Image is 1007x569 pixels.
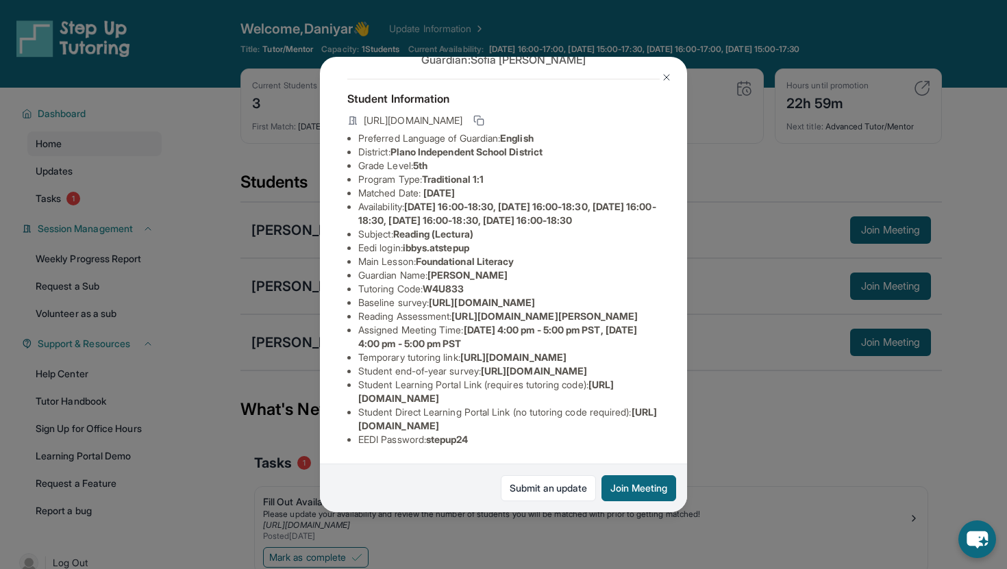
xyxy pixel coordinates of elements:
li: Reading Assessment : [358,309,660,323]
button: Copy link [471,112,487,129]
span: Plano Independent School District [390,146,543,157]
span: [DATE] 16:00-18:30, [DATE] 16:00-18:30, [DATE] 16:00-18:30, [DATE] 16:00-18:30, [DATE] 16:00-18:30 [358,201,656,226]
span: W4U833 [423,283,464,294]
a: Submit an update [501,475,596,501]
span: [DATE] [423,187,455,199]
li: Main Lesson : [358,255,660,268]
h4: Student Information [347,90,660,107]
li: Baseline survey : [358,296,660,309]
li: Grade Level: [358,159,660,173]
span: [DATE] 4:00 pm - 5:00 pm PST, [DATE] 4:00 pm - 5:00 pm PST [358,324,637,349]
span: [URL][DOMAIN_NAME] [460,351,567,363]
li: Tutoring Code : [358,282,660,296]
span: [URL][DOMAIN_NAME] [481,365,587,377]
li: Student Learning Portal Link (requires tutoring code) : [358,378,660,405]
span: English [500,132,534,144]
li: Student Direct Learning Portal Link (no tutoring code required) : [358,405,660,433]
p: Guardian: Sofia [PERSON_NAME] [347,51,660,68]
span: ibbys.atstepup [403,242,469,253]
li: District: [358,145,660,159]
span: [URL][DOMAIN_NAME][PERSON_NAME] [451,310,638,322]
li: Matched Date: [358,186,660,200]
span: [URL][DOMAIN_NAME] [429,296,535,308]
li: EEDI Password : [358,433,660,446]
li: Eedi login : [358,241,660,255]
li: Subject : [358,227,660,241]
li: Student end-of-year survey : [358,364,660,378]
span: stepup24 [426,433,469,445]
button: Join Meeting [601,475,676,501]
li: Availability: [358,200,660,227]
span: Reading (Lectura) [393,228,473,240]
img: Close Icon [661,72,672,83]
span: [URL][DOMAIN_NAME] [364,114,462,127]
span: Traditional 1:1 [422,173,484,185]
span: [PERSON_NAME] [427,269,508,281]
li: Temporary tutoring link : [358,351,660,364]
li: Program Type: [358,173,660,186]
li: Guardian Name : [358,268,660,282]
button: chat-button [958,520,996,558]
li: Assigned Meeting Time : [358,323,660,351]
li: Preferred Language of Guardian: [358,131,660,145]
span: Foundational Literacy [416,255,514,267]
span: 5th [413,160,427,171]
